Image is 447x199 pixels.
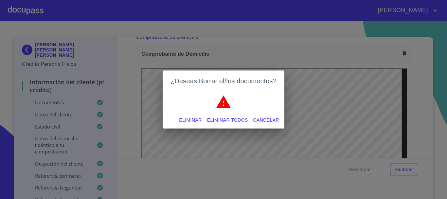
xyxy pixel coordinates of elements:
[170,76,277,86] h2: ¿Deseas Borrar el/los documentos?
[179,116,202,124] span: Eliminar
[205,114,251,126] button: Eliminar todos
[253,116,279,124] span: Cancelar
[176,114,204,126] button: Eliminar
[251,114,282,126] button: Cancelar
[207,116,248,124] span: Eliminar todos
